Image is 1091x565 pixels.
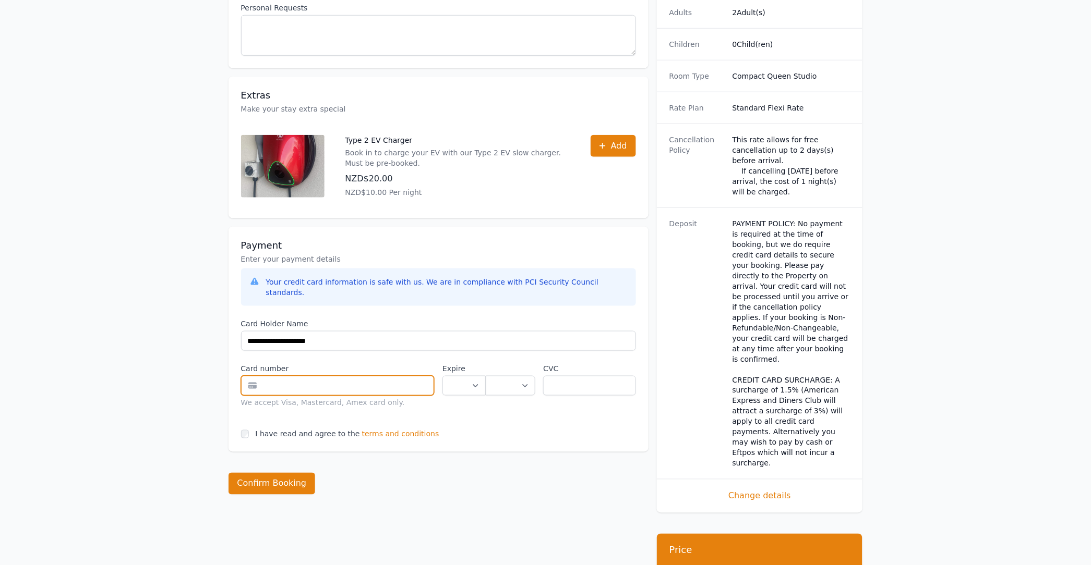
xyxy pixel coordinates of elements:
[255,430,359,438] label: I have read and agree to the
[229,473,316,495] button: Confirm Booking
[543,363,636,374] label: CVC
[241,104,636,114] p: Make your stay extra special
[669,544,850,557] h3: Price
[241,363,435,374] label: Card number
[669,7,724,18] dt: Adults
[241,135,325,198] img: Type 2 EV Charger
[591,135,636,157] button: Add
[669,218,724,469] dt: Deposit
[362,429,439,439] span: terms and conditions
[669,71,724,81] dt: Room Type
[241,239,636,252] h3: Payment
[733,39,850,50] dd: 0 Child(ren)
[345,148,570,168] p: Book in to charge your EV with our Type 2 EV slow charger. Must be pre-booked.
[266,277,628,298] div: Your credit card information is safe with us. We are in compliance with PCI Security Council stan...
[241,254,636,264] p: Enter your payment details
[611,140,627,152] span: Add
[669,490,850,502] span: Change details
[733,218,850,469] dd: PAYMENT POLICY: No payment is required at the time of booking, but we do require credit card deta...
[733,71,850,81] dd: Compact Queen Studio
[733,7,850,18] dd: 2 Adult(s)
[345,187,570,198] p: NZD$10.00 Per night
[669,134,724,197] dt: Cancellation Policy
[733,103,850,113] dd: Standard Flexi Rate
[241,398,435,408] div: We accept Visa, Mastercard, Amex card only.
[241,89,636,102] h3: Extras
[486,363,535,374] label: .
[733,134,850,197] div: This rate allows for free cancellation up to 2 days(s) before arrival. If cancelling [DATE] befor...
[669,39,724,50] dt: Children
[241,318,636,329] label: Card Holder Name
[241,3,636,13] label: Personal Requests
[442,363,486,374] label: Expire
[345,173,570,185] p: NZD$20.00
[669,103,724,113] dt: Rate Plan
[345,135,570,145] p: Type 2 EV Charger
